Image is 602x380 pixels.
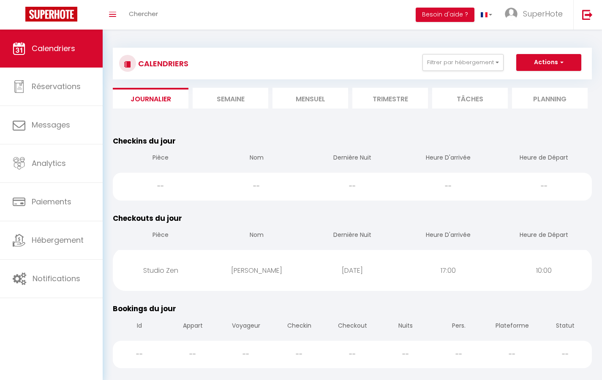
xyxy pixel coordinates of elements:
[305,257,400,284] div: [DATE]
[113,147,209,171] th: Pièce
[209,147,305,171] th: Nom
[129,9,158,18] span: Chercher
[32,81,81,92] span: Réservations
[113,136,176,146] span: Checkins du jour
[523,8,563,19] span: SuperHote
[496,173,592,200] div: --
[485,341,539,368] div: --
[32,235,84,245] span: Hébergement
[432,315,485,339] th: Pers.
[326,341,379,368] div: --
[432,88,508,109] li: Tâches
[272,88,348,109] li: Mensuel
[422,54,504,71] button: Filtrer par hébergement
[113,88,188,109] li: Journalier
[113,213,182,223] span: Checkouts du jour
[485,315,539,339] th: Plateforme
[379,341,432,368] div: --
[379,315,432,339] th: Nuits
[113,173,209,200] div: --
[113,315,166,339] th: Id
[33,273,80,284] span: Notifications
[7,3,32,29] button: Ouvrir le widget de chat LiveChat
[400,147,496,171] th: Heure D'arrivée
[166,341,219,368] div: --
[400,257,496,284] div: 17:00
[352,88,428,109] li: Trimestre
[113,304,176,314] span: Bookings du jour
[496,147,592,171] th: Heure de Départ
[326,315,379,339] th: Checkout
[32,196,71,207] span: Paiements
[219,341,272,368] div: --
[32,158,66,168] span: Analytics
[166,315,219,339] th: Appart
[516,54,581,71] button: Actions
[305,173,400,200] div: --
[305,224,400,248] th: Dernière Nuit
[539,315,592,339] th: Statut
[505,8,518,20] img: ...
[113,224,209,248] th: Pièce
[219,315,272,339] th: Voyageur
[32,43,75,54] span: Calendriers
[305,147,400,171] th: Dernière Nuit
[539,341,592,368] div: --
[400,224,496,248] th: Heure D'arrivée
[272,341,326,368] div: --
[400,173,496,200] div: --
[193,88,268,109] li: Semaine
[209,224,305,248] th: Nom
[113,341,166,368] div: --
[209,257,305,284] div: [PERSON_NAME]
[32,119,70,130] span: Messages
[272,315,326,339] th: Checkin
[582,9,593,20] img: logout
[496,257,592,284] div: 10:00
[496,224,592,248] th: Heure de Départ
[136,54,188,73] h3: CALENDRIERS
[432,341,485,368] div: --
[512,88,588,109] li: Planning
[416,8,474,22] button: Besoin d'aide ?
[113,257,209,284] div: Studio Zen
[25,7,77,22] img: Super Booking
[209,173,305,200] div: --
